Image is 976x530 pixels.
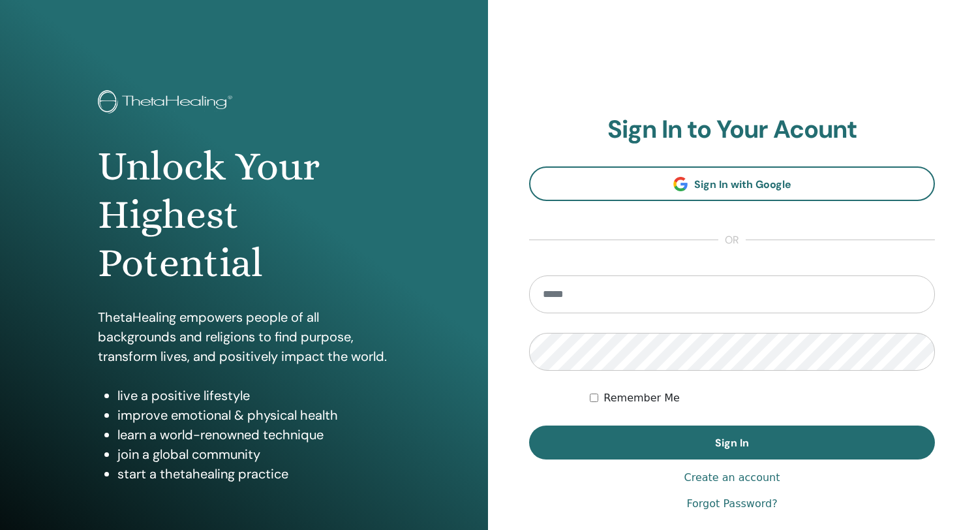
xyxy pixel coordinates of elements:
h2: Sign In to Your Acount [529,115,935,145]
span: Sign In with Google [694,178,791,191]
span: Sign In [715,436,749,450]
a: Forgot Password? [686,496,777,512]
h1: Unlock Your Highest Potential [98,142,391,288]
label: Remember Me [603,390,680,406]
li: live a positive lifestyle [117,386,391,405]
button: Sign In [529,426,935,460]
p: ThetaHealing empowers people of all backgrounds and religions to find purpose, transform lives, a... [98,307,391,366]
div: Keep me authenticated indefinitely or until I manually logout [590,390,935,406]
li: learn a world-renowned technique [117,425,391,444]
a: Sign In with Google [529,166,935,201]
li: join a global community [117,444,391,464]
span: or [718,232,746,248]
li: start a thetahealing practice [117,464,391,484]
li: improve emotional & physical health [117,405,391,425]
a: Create an account [684,470,780,486]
